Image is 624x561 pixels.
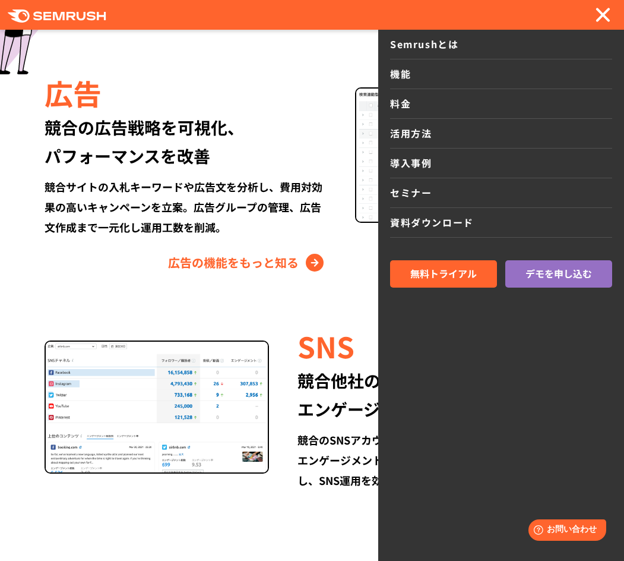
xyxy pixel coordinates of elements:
div: 競合サイトの入札キーワードや広告文を分析し、費用対効果の高いキャンペーンを立案。広告グループの管理、広告文作成まで一元化し運用工数を削減。 [45,177,327,237]
a: 活用方法 [390,119,612,149]
div: 競合のSNSアカウントをトラッキングし、投稿パターンやエンゲージメントの高い投稿を分析。投稿作成も一元化し、SNS運用を効率化。 [297,430,579,490]
a: デモを申し込む [505,260,612,288]
div: SNS [297,326,579,366]
span: 無料トライアル [410,266,477,282]
iframe: Help widget launcher [518,515,611,548]
a: 導入事例 [390,149,612,178]
a: セミナー [390,178,612,208]
a: 広告の機能をもっと知る [168,253,327,272]
span: デモを申し込む [525,266,592,282]
a: 資料ダウンロード [390,208,612,238]
a: 無料トライアル [390,260,497,288]
a: 料金 [390,89,612,119]
div: 広告 [45,73,327,113]
div: 競合の広告戦略を可視化、 パフォーマンスを改善 [45,113,327,170]
a: Semrushとは [390,30,612,59]
a: 機能 [390,59,612,89]
div: 競合他社の投稿を分析し、 エンゲージメントを増やす [297,366,579,423]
